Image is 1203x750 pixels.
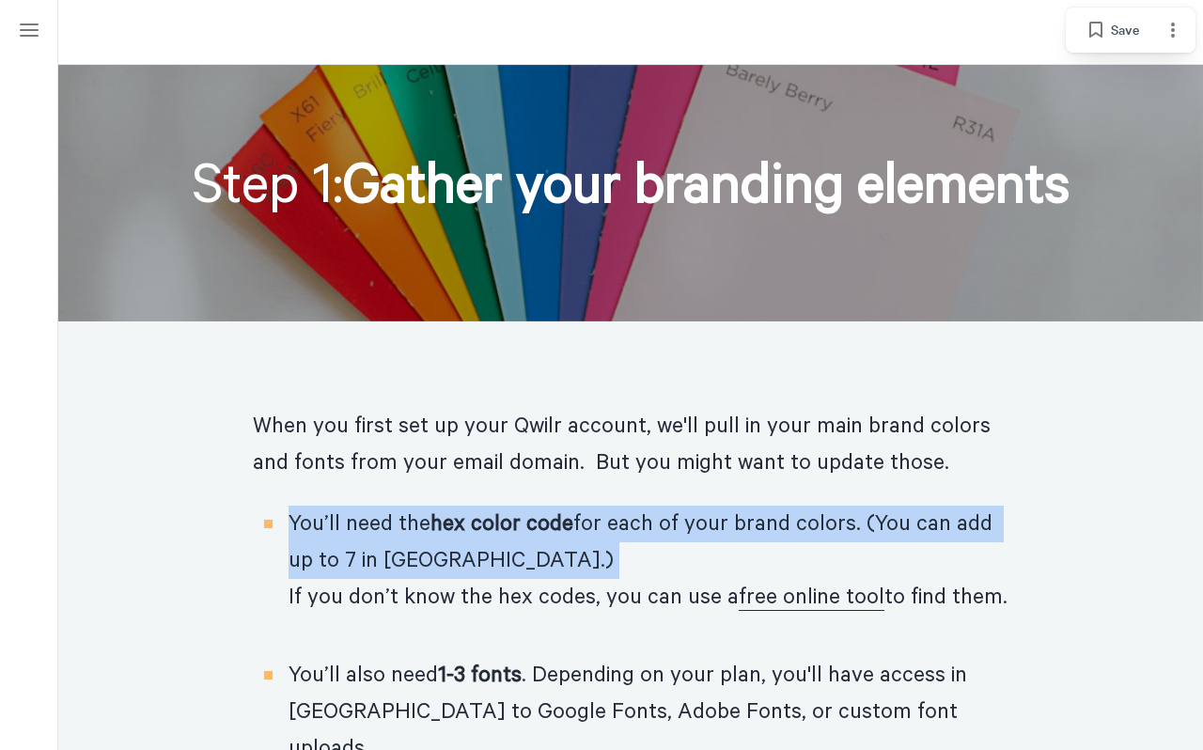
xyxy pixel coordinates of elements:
p: When you first set up your Qwilr account, we'll pull in your main brand colors and fonts from you... [253,408,1009,506]
span: Gather your branding elements [343,156,1070,217]
button: Save [1070,11,1154,49]
span: You’ll need the for each of your brand colors. (You can add up to 7 in [GEOGRAPHIC_DATA].) If you... [289,506,1008,652]
span: hex color code [430,511,573,537]
h1: Step 1: [172,150,1089,236]
button: Page options [1154,11,1192,49]
span: Save [1111,19,1139,41]
span: 1-3 fonts [438,663,522,688]
a: free online tool [739,585,884,611]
